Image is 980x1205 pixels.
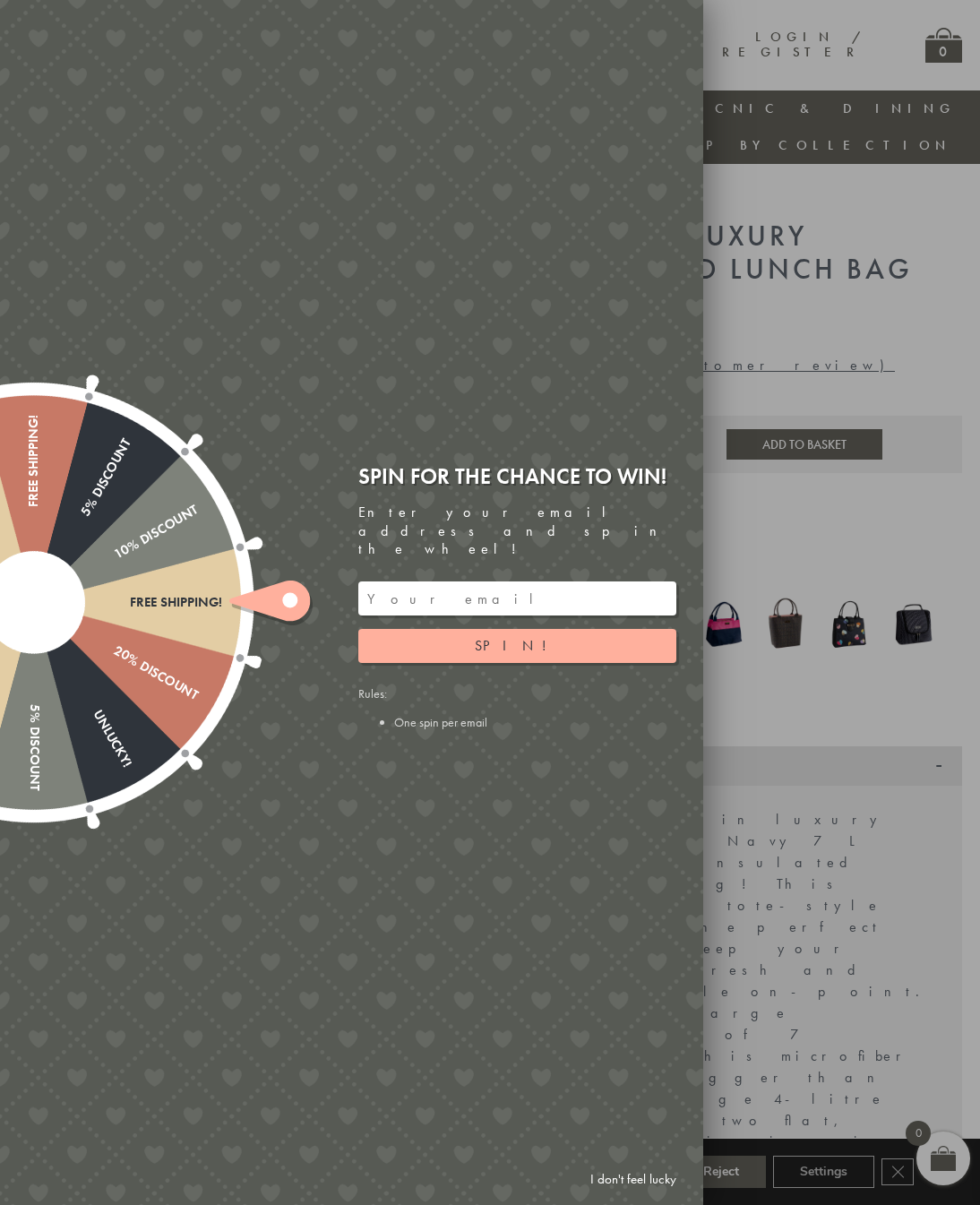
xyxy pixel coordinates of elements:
div: Unlucky! [27,598,134,769]
input: Your email [358,581,676,615]
li: One spin per email [394,714,676,730]
div: 10% Discount [30,502,200,609]
div: Free shipping! [34,595,222,610]
button: Spin! [358,629,676,663]
div: Enter your email address and spin the wheel! [358,504,676,559]
div: 5% Discount [26,603,41,791]
a: I don't feel lucky [581,1163,685,1196]
div: 20% Discount [30,596,200,703]
div: Spin for the chance to win! [358,462,676,490]
div: 5% Discount [27,435,134,606]
span: Spin! [475,636,560,655]
div: Rules: [358,685,676,730]
div: Free shipping! [26,415,41,603]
